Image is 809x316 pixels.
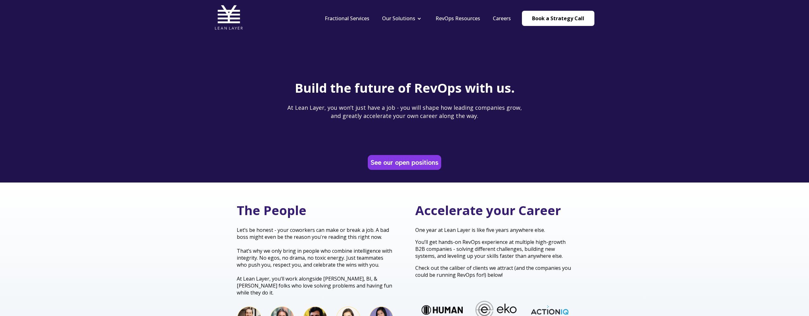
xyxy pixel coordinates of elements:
p: Check out the caliber of clients we attract (and the companies you could be running RevOps for!) ... [415,264,572,278]
span: At Lean Layer, you won’t just have a job - you will shape how leading companies grow, and greatly... [287,104,522,119]
a: Our Solutions [382,15,415,22]
span: The People [237,201,306,219]
a: Book a Strategy Call [522,11,594,26]
div: Navigation Menu [318,15,517,22]
img: Lean Layer Logo [215,3,243,32]
span: That’s why we only bring in people who combine intelligence with integrity. No egos, no drama, no... [237,247,392,268]
p: One year at Lean Layer is like five years anywhere else. [415,226,572,233]
a: Fractional Services [325,15,369,22]
span: Let’s be honest - your coworkers can make or break a job. A bad boss might even be the reason you... [237,226,389,240]
img: ActionIQ [524,305,566,315]
img: Human [417,305,458,315]
p: You’ll get hands-on RevOps experience at multiple high-growth B2B companies - solving different c... [415,239,572,259]
a: RevOps Resources [436,15,480,22]
a: Careers [493,15,511,22]
span: Build the future of RevOps with us. [295,79,515,96]
a: See our open positions [369,156,440,169]
span: At Lean Layer, you’ll work alongside [PERSON_NAME], BI, & [PERSON_NAME] folks who love solving pr... [237,275,392,296]
span: Accelerate your Career [415,201,561,219]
